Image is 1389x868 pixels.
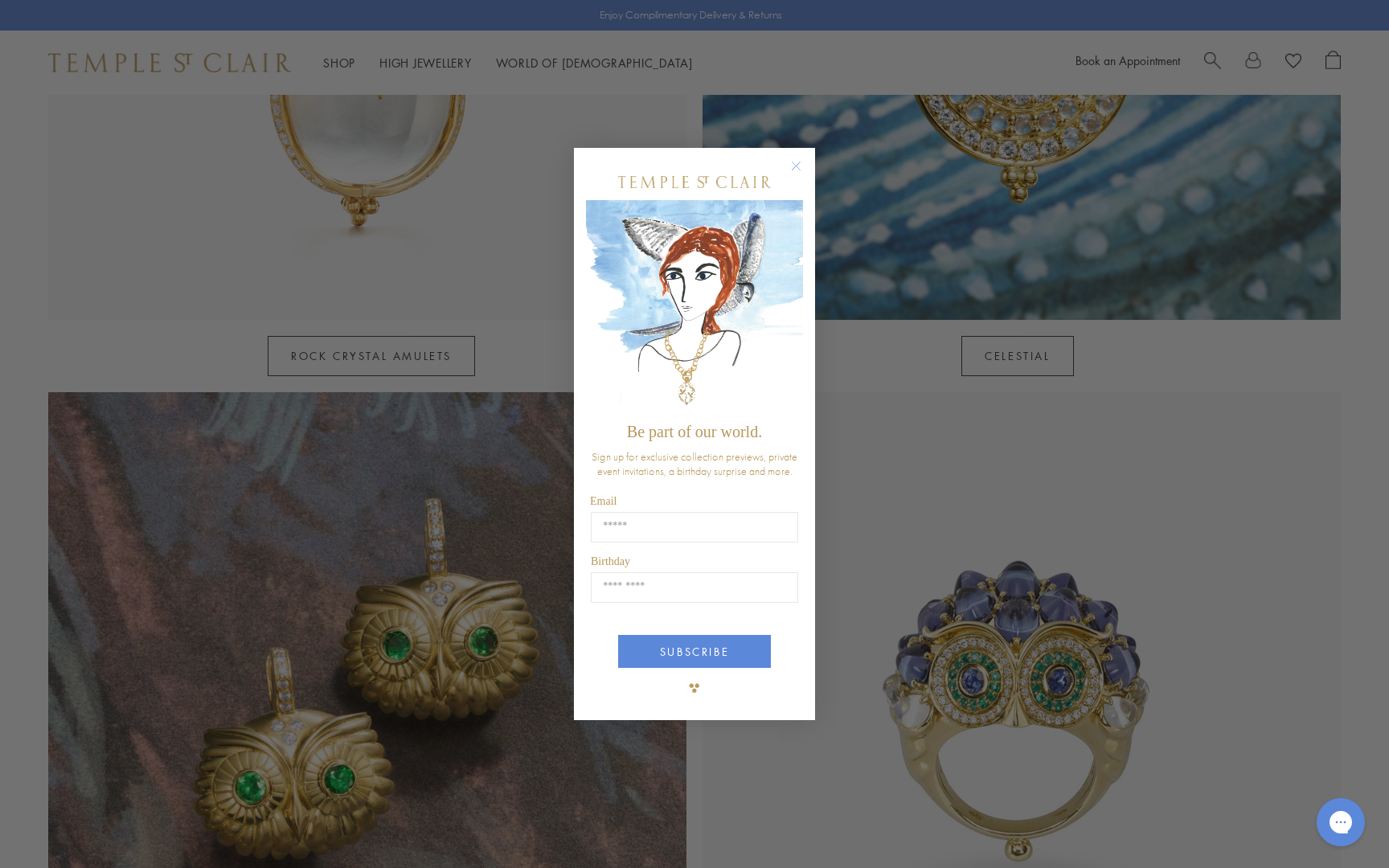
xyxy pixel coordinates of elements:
[591,512,798,542] input: Email
[592,449,797,478] span: Sign up for exclusive collection previews, private event invitations, a birthday surprise and more.
[591,555,630,567] span: Birthday
[590,495,617,507] span: Email
[586,200,803,415] img: c4a9eb12-d91a-4d4a-8ee0-386386f4f338.jpeg
[618,176,771,188] img: Temple St. Clair
[678,672,711,704] img: TSC
[794,164,814,184] button: Close dialog
[627,423,762,440] span: Be part of our world.
[618,635,771,668] button: SUBSCRIBE
[1309,792,1373,852] iframe: Gorgias live chat messenger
